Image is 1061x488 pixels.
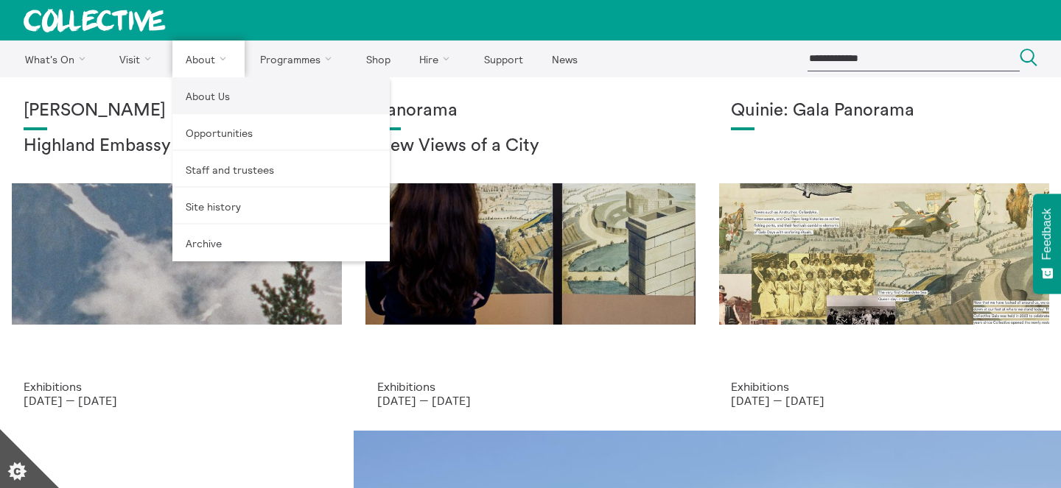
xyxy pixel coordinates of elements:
h1: Quinie: Gala Panorama [731,101,1037,121]
p: [DATE] — [DATE] [24,394,330,407]
a: Site history [172,188,390,224]
a: Programmes [248,40,351,77]
a: Josie Vallely Quinie: Gala Panorama Exhibitions [DATE] — [DATE] [707,77,1061,431]
p: Exhibitions [731,380,1037,393]
a: Support [471,40,536,77]
a: News [539,40,590,77]
a: Hire [407,40,469,77]
a: Collective Panorama June 2025 small file 8 Panorama New Views of a City Exhibitions [DATE] — [DATE] [354,77,707,431]
a: Staff and trustees [172,151,390,188]
p: Exhibitions [377,380,684,393]
p: [DATE] — [DATE] [731,394,1037,407]
h1: Panorama [377,101,684,121]
button: Feedback - Show survey [1033,194,1061,294]
a: Opportunities [172,114,390,151]
a: What's On [12,40,104,77]
a: Archive [172,224,390,261]
p: [DATE] — [DATE] [377,394,684,407]
h1: [PERSON_NAME] [24,101,330,121]
p: Exhibitions [24,380,330,393]
a: Shop [353,40,403,77]
h2: New Views of a City [377,136,684,157]
a: Visit [107,40,170,77]
a: About Us [172,77,390,114]
h2: Highland Embassy [24,136,330,157]
a: About [172,40,245,77]
span: Feedback [1040,208,1054,260]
